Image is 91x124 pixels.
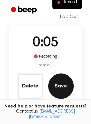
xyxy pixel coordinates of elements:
[54,9,85,24] a: Log Out
[37,62,55,68] button: no mic
[6,4,42,17] a: Beep
[38,62,49,68] span: no mic
[32,53,59,59] div: Recording
[48,73,74,99] button: Save Audio Record
[4,109,87,120] span: Contact us
[33,36,58,50] span: 0:05
[29,109,75,120] a: [EMAIL_ADDRESS][DOMAIN_NAME]
[18,73,43,99] button: Delete Audio Record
